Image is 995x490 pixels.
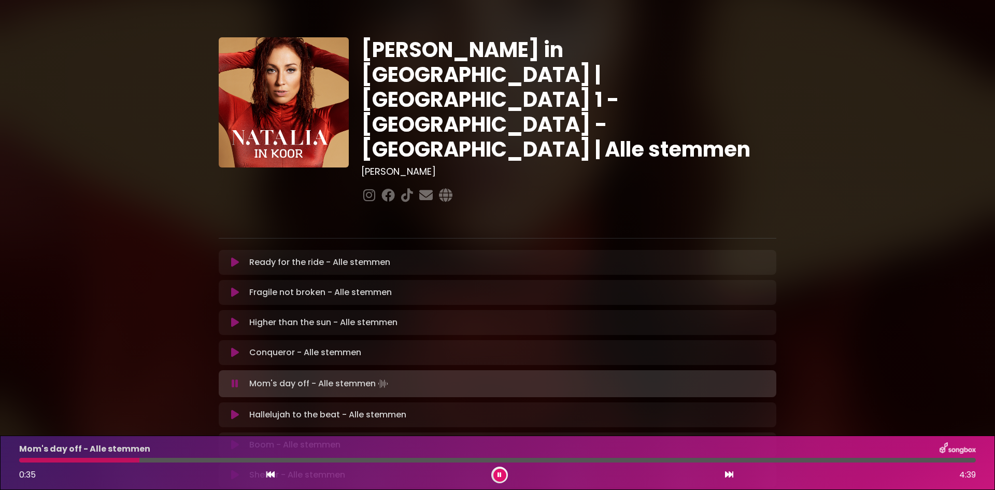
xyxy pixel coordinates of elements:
img: waveform4.gif [376,376,390,391]
p: Fragile not broken - Alle stemmen [249,286,392,299]
p: Hallelujah to the beat - Alle stemmen [249,409,406,421]
h3: [PERSON_NAME] [361,166,776,177]
p: Higher than the sun - Alle stemmen [249,316,397,329]
p: Conqueror - Alle stemmen [249,346,361,359]
img: songbox-logo-white.png [940,442,976,456]
span: 0:35 [19,469,36,481]
h1: [PERSON_NAME] in [GEOGRAPHIC_DATA] | [GEOGRAPHIC_DATA] 1 - [GEOGRAPHIC_DATA] - [GEOGRAPHIC_DATA] ... [361,37,776,162]
span: 4:39 [959,469,976,481]
p: Mom's day off - Alle stemmen [249,376,390,391]
img: YTVS25JmS9CLUqXqkEhs [219,37,349,167]
p: Mom's day off - Alle stemmen [19,443,150,455]
p: Ready for the ride - Alle stemmen [249,256,390,269]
